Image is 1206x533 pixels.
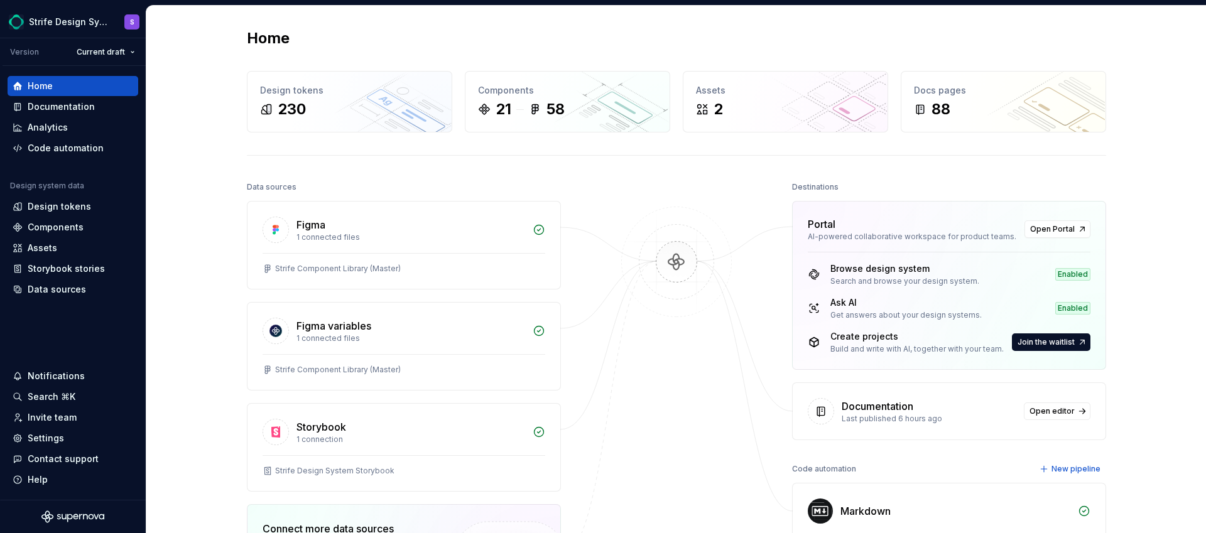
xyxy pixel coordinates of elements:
[275,365,401,375] div: Strife Component Library (Master)
[8,117,138,137] a: Analytics
[130,17,134,27] div: S
[8,279,138,299] a: Data sources
[830,330,1004,343] div: Create projects
[496,99,511,119] div: 21
[29,16,109,28] div: Strife Design System
[1018,337,1075,347] span: Join the waitlist
[830,344,1004,354] div: Build and write with AI, together with your team.
[28,100,95,113] div: Documentation
[28,221,84,234] div: Components
[1029,406,1075,416] span: Open editor
[8,387,138,407] button: Search ⌘K
[28,370,85,382] div: Notifications
[478,84,657,97] div: Components
[842,399,913,414] div: Documentation
[8,366,138,386] button: Notifications
[10,47,39,57] div: Version
[1055,268,1090,281] div: Enabled
[830,296,982,309] div: Ask AI
[8,76,138,96] a: Home
[683,71,888,132] a: Assets2
[247,403,561,492] a: Storybook1 connectionStrife Design System Storybook
[808,232,1017,242] div: AI-powered collaborative workspace for product teams.
[71,43,141,61] button: Current draft
[842,414,1016,424] div: Last published 6 hours ago
[10,181,84,191] div: Design system data
[296,318,371,333] div: Figma variables
[28,390,75,403] div: Search ⌘K
[1024,220,1090,238] a: Open Portal
[8,217,138,237] a: Components
[28,473,48,486] div: Help
[247,201,561,289] a: Figma1 connected filesStrife Component Library (Master)
[28,283,86,296] div: Data sources
[1055,302,1090,315] div: Enabled
[932,99,950,119] div: 88
[28,200,91,213] div: Design tokens
[28,411,77,424] div: Invite team
[1012,333,1090,351] button: Join the waitlist
[247,302,561,390] a: Figma variables1 connected filesStrife Component Library (Master)
[8,197,138,217] a: Design tokens
[77,47,125,57] span: Current draft
[1051,464,1100,474] span: New pipeline
[296,434,525,444] div: 1 connection
[8,407,138,428] a: Invite team
[546,99,565,119] div: 58
[247,71,452,132] a: Design tokens230
[914,84,1093,97] div: Docs pages
[8,449,138,469] button: Contact support
[296,217,325,232] div: Figma
[41,510,104,523] svg: Supernova Logo
[9,14,24,30] img: 21b91b01-957f-4e61-960f-db90ae25bf09.png
[1024,402,1090,420] a: Open editor
[247,28,290,48] h2: Home
[830,262,979,275] div: Browse design system
[296,419,346,434] div: Storybook
[275,466,394,476] div: Strife Design System Storybook
[28,80,53,92] div: Home
[8,470,138,490] button: Help
[1036,460,1106,478] button: New pipeline
[275,264,401,274] div: Strife Component Library (Master)
[260,84,439,97] div: Design tokens
[830,276,979,286] div: Search and browse your design system.
[696,84,875,97] div: Assets
[901,71,1106,132] a: Docs pages88
[28,142,104,154] div: Code automation
[8,238,138,258] a: Assets
[8,97,138,117] a: Documentation
[247,178,296,196] div: Data sources
[296,333,525,343] div: 1 connected files
[8,138,138,158] a: Code automation
[808,217,835,232] div: Portal
[8,428,138,448] a: Settings
[830,310,982,320] div: Get answers about your design systems.
[8,259,138,279] a: Storybook stories
[792,460,856,478] div: Code automation
[465,71,670,132] a: Components2158
[28,262,105,275] div: Storybook stories
[714,99,723,119] div: 2
[792,178,839,196] div: Destinations
[28,242,57,254] div: Assets
[1030,224,1075,234] span: Open Portal
[278,99,306,119] div: 230
[28,432,64,444] div: Settings
[296,232,525,242] div: 1 connected files
[28,121,68,134] div: Analytics
[840,503,891,519] div: Markdown
[3,8,143,35] button: Strife Design SystemS
[28,453,99,465] div: Contact support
